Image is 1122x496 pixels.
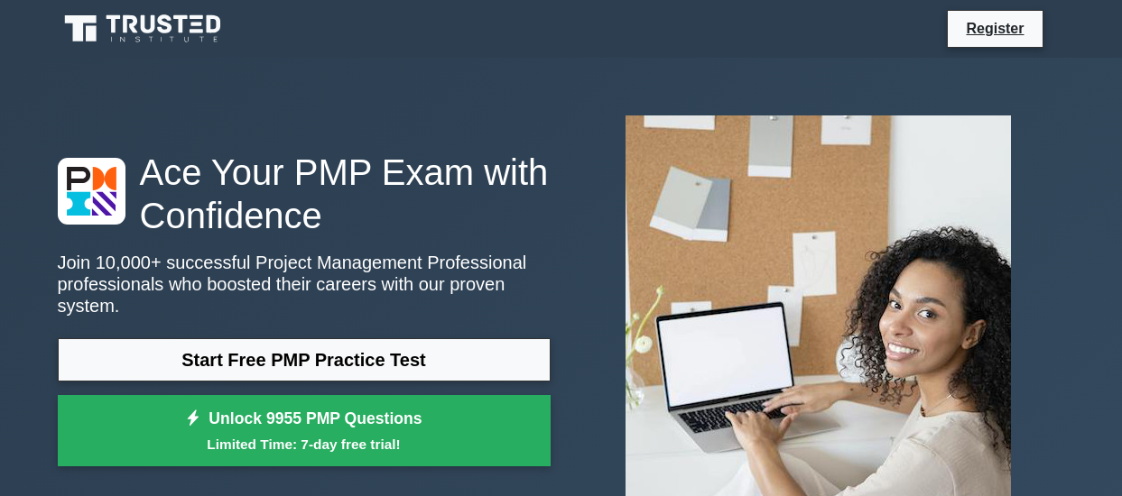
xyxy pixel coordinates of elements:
p: Join 10,000+ successful Project Management Professional professionals who boosted their careers w... [58,252,551,317]
small: Limited Time: 7-day free trial! [80,434,528,455]
a: Register [955,17,1034,40]
a: Unlock 9955 PMP QuestionsLimited Time: 7-day free trial! [58,395,551,467]
a: Start Free PMP Practice Test [58,338,551,381]
h1: Ace Your PMP Exam with Confidence [58,151,551,237]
